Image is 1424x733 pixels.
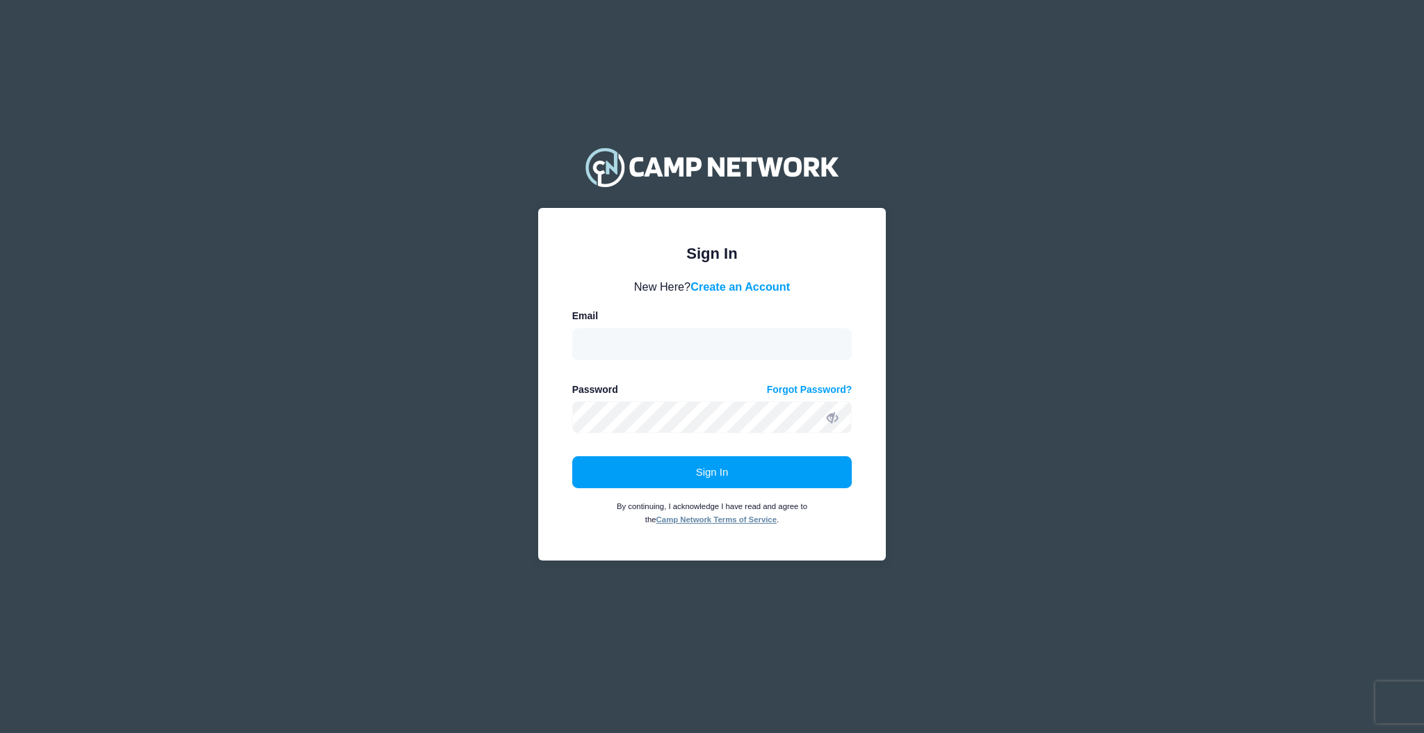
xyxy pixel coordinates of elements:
a: Create an Account [690,280,790,293]
a: Forgot Password? [767,382,852,397]
label: Password [572,382,618,397]
label: Email [572,309,598,323]
small: By continuing, I acknowledge I have read and agree to the . [617,502,807,524]
a: Camp Network Terms of Service [656,515,777,524]
div: Sign In [572,242,852,265]
button: Sign In [572,456,852,488]
img: Camp Network [579,139,845,195]
div: New Here? [572,278,852,295]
